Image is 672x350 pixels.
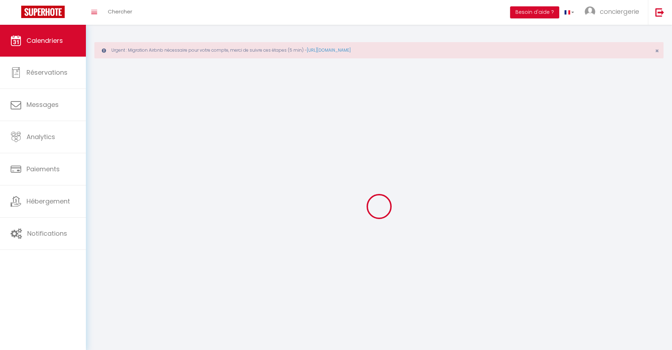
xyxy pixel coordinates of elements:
iframe: LiveChat chat widget [642,320,672,350]
img: logout [655,8,664,17]
span: Analytics [27,132,55,141]
button: Besoin d'aide ? [510,6,559,18]
span: Messages [27,100,59,109]
span: Calendriers [27,36,63,45]
img: ... [585,6,595,17]
span: Réservations [27,68,68,77]
span: Notifications [27,229,67,238]
img: Super Booking [21,6,65,18]
span: Chercher [108,8,132,15]
span: Hébergement [27,197,70,206]
button: Close [655,48,659,54]
span: conciergerie [600,7,639,16]
a: [URL][DOMAIN_NAME] [307,47,351,53]
span: Paiements [27,165,60,173]
span: × [655,46,659,55]
div: Urgent : Migration Airbnb nécessaire pour votre compte, merci de suivre ces étapes (5 min) - [94,42,664,58]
